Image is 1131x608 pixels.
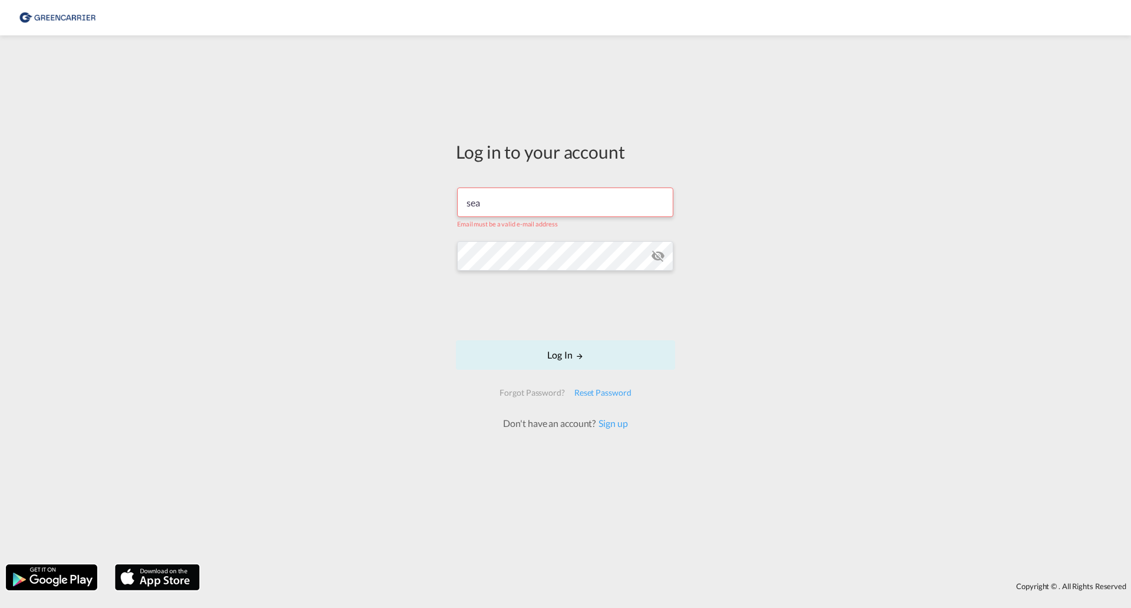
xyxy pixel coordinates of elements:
[18,5,97,31] img: 8cf206808afe11efa76fcd1e3d746489.png
[5,563,98,591] img: google.png
[651,249,665,263] md-icon: icon-eye-off
[456,139,675,164] div: Log in to your account
[456,340,675,370] button: LOGIN
[495,382,569,403] div: Forgot Password?
[570,382,636,403] div: Reset Password
[457,220,557,228] span: Email must be a valid e-mail address
[596,418,627,429] a: Sign up
[206,576,1131,596] div: Copyright © . All Rights Reserved
[457,188,673,217] input: Enter email/phone number
[476,282,655,328] iframe: reCAPTCHA
[490,417,640,430] div: Don't have an account?
[114,563,201,591] img: apple.png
